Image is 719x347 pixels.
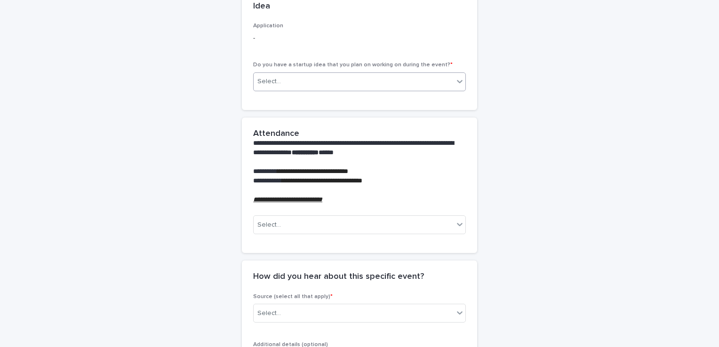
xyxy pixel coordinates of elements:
[253,272,424,282] h2: How did you hear about this specific event?
[253,129,299,139] h2: Attendance
[257,77,281,87] div: Select...
[257,220,281,230] div: Select...
[253,33,466,43] p: -
[253,1,270,12] h2: Idea
[253,23,283,29] span: Application
[253,62,453,68] span: Do you have a startup idea that you plan on working on during the event?
[253,294,333,300] span: Source (select all that apply)
[257,308,281,318] div: Select...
